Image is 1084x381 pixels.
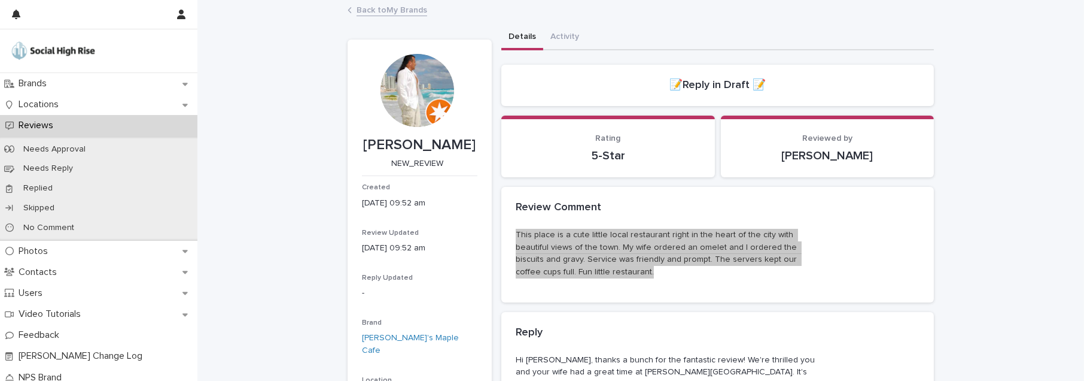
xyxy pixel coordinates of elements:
p: Needs Approval [14,144,95,155]
p: Contacts [14,267,66,278]
span: Brand [362,319,382,326]
p: Locations [14,99,68,110]
h2: Reply [516,326,543,340]
p: - [362,287,477,300]
p: [DATE] 09:52 am [362,197,477,210]
p: [PERSON_NAME] Change Log [14,350,152,362]
p: Skipped [14,203,64,213]
p: No Comment [14,223,84,233]
p: Photos [14,246,57,257]
a: [PERSON_NAME]'s Maple Cafe [362,332,477,357]
p: Needs Reply [14,164,83,174]
p: NEW_REVIEW [362,159,473,169]
p: 5-Star [516,149,701,163]
a: Back toMy Brands [357,2,427,16]
h2: 📝Reply in Draft 📝 [669,79,766,92]
span: Rating [595,134,620,143]
p: Replied [14,183,62,193]
p: [DATE] 09:52 am [362,242,477,255]
p: Video Tutorials [14,309,90,320]
button: Details [501,25,543,50]
p: This place is a cute little local restaurant right in the heart of the city with beautiful views ... [516,229,818,279]
p: Reviews [14,120,63,131]
p: Users [14,288,52,299]
span: Reply Updated [362,274,413,282]
p: [PERSON_NAME] [735,149,920,163]
span: Review Updated [362,229,419,237]
p: Brands [14,78,56,89]
button: Activity [543,25,586,50]
img: o5DnuTxEQV6sW9jFYBBf [10,39,97,63]
span: Reviewed by [802,134,852,143]
p: [PERSON_NAME] [362,137,477,154]
span: Created [362,184,390,191]
p: Feedback [14,329,69,341]
h2: Review Comment [516,201,601,214]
